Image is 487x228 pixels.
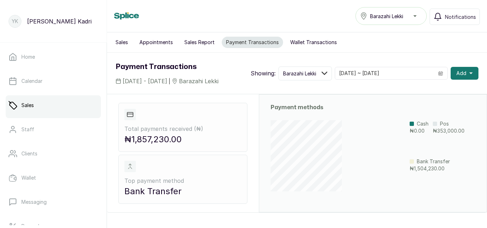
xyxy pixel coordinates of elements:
[124,176,241,185] p: Top payment method
[124,124,241,133] p: Total payments received ( ₦ )
[355,7,427,25] button: Barazahi Lekki
[21,53,35,60] p: Home
[21,150,37,157] p: Clients
[21,198,47,206] p: Messaging
[111,37,132,48] button: Sales
[6,95,101,115] a: Sales
[451,67,478,80] button: Add
[440,120,449,127] p: Pos
[278,67,332,80] button: Barazahi Lekki
[27,17,92,26] p: [PERSON_NAME] Kadri
[271,103,475,112] h2: Payment methods
[179,77,219,85] span: Barazahi Lekki
[433,127,465,134] p: ₦353,000.00
[251,69,276,78] p: Showing:
[6,47,101,67] a: Home
[222,37,283,48] button: Payment Transactions
[6,144,101,164] a: Clients
[410,127,429,134] p: ₦0.00
[21,174,36,181] p: Wallet
[370,12,403,20] span: Barazahi Lekki
[410,165,450,172] p: ₦1,504,230.00
[335,67,434,79] input: Select date
[445,13,476,21] span: Notifications
[6,168,101,188] a: Wallet
[6,71,101,91] a: Calendar
[430,9,480,25] button: Notifications
[124,133,241,146] p: ₦1,857,230.00
[438,71,443,76] svg: calendar
[12,18,18,25] p: YK
[124,185,241,198] p: Bank Transfer
[286,37,341,48] button: Wallet Transactions
[21,78,42,85] p: Calendar
[417,158,450,165] p: Bank Transfer
[21,102,34,109] p: Sales
[116,61,219,73] h1: Payment Transactions
[417,120,429,127] p: Cash
[283,70,316,77] span: Barazahi Lekki
[123,77,167,85] span: [DATE] - [DATE]
[169,78,170,85] span: |
[135,37,177,48] button: Appointments
[21,126,34,133] p: Staff
[6,192,101,212] a: Messaging
[6,120,101,139] a: Staff
[456,70,466,77] span: Add
[180,37,219,48] button: Sales Report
